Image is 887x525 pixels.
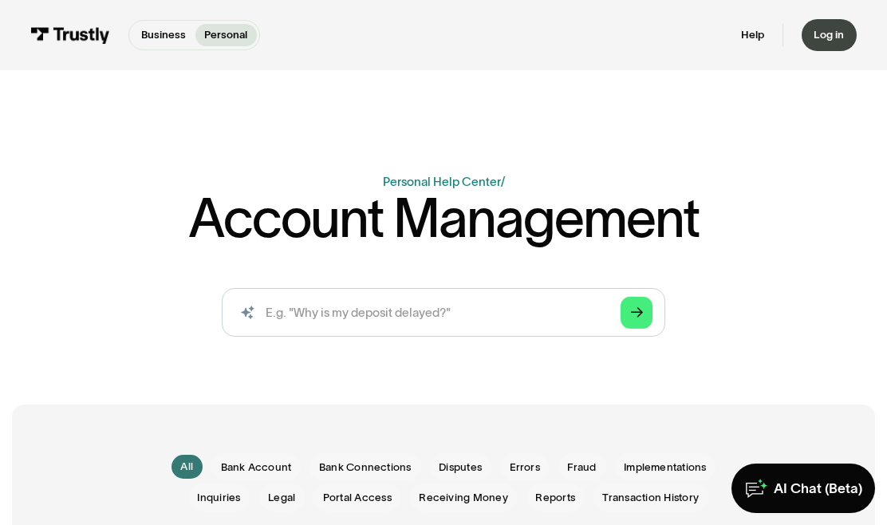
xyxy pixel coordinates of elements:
form: Search [222,288,664,337]
a: Help [741,28,764,41]
span: Bank Connections [319,460,412,475]
a: Personal Help Center [383,175,501,188]
span: Fraud [567,460,596,475]
div: / [501,175,505,188]
a: Business [132,24,195,46]
p: Business [141,27,186,43]
input: search [222,288,664,337]
a: AI Chat (Beta) [731,464,875,512]
span: Errors [510,460,540,475]
p: Personal [204,27,247,43]
h1: Account Management [188,191,699,245]
span: Portal Access [323,490,392,505]
span: Reports [535,490,575,505]
div: All [180,459,193,474]
div: AI Chat (Beta) [774,480,862,497]
span: Implementations [624,460,707,475]
a: Personal [195,24,257,46]
span: Inquiries [197,490,240,505]
span: Receiving Money [419,490,508,505]
span: Legal [268,490,295,505]
a: Log in [802,19,857,51]
div: Log in [814,28,844,41]
span: Disputes [439,460,482,475]
a: All [171,455,203,480]
img: Trustly Logo [30,27,110,44]
span: Bank Account [221,460,292,475]
span: Transaction History [602,490,699,505]
form: Email Form [153,453,734,511]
